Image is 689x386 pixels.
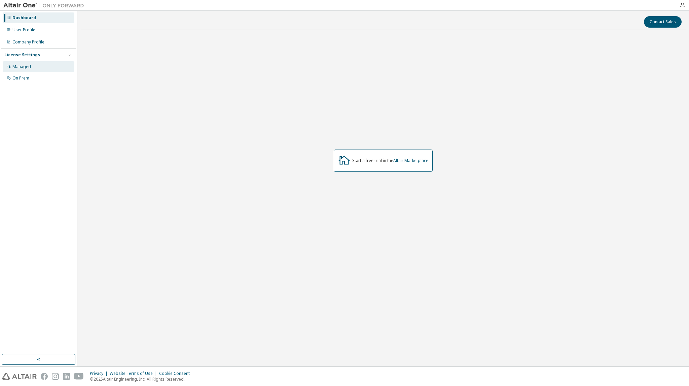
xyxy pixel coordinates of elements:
[41,373,48,380] img: facebook.svg
[393,158,428,163] a: Altair Marketplace
[644,16,682,28] button: Contact Sales
[110,371,159,376] div: Website Terms of Use
[2,373,37,380] img: altair_logo.svg
[90,371,110,376] div: Privacy
[4,52,40,58] div: License Settings
[3,2,87,9] img: Altair One
[12,75,29,81] div: On Prem
[74,373,84,380] img: youtube.svg
[159,371,194,376] div: Cookie Consent
[12,15,36,21] div: Dashboard
[352,158,428,163] div: Start a free trial in the
[90,376,194,382] p: © 2025 Altair Engineering, Inc. All Rights Reserved.
[12,39,44,45] div: Company Profile
[12,27,35,33] div: User Profile
[52,373,59,380] img: instagram.svg
[63,373,70,380] img: linkedin.svg
[12,64,31,69] div: Managed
